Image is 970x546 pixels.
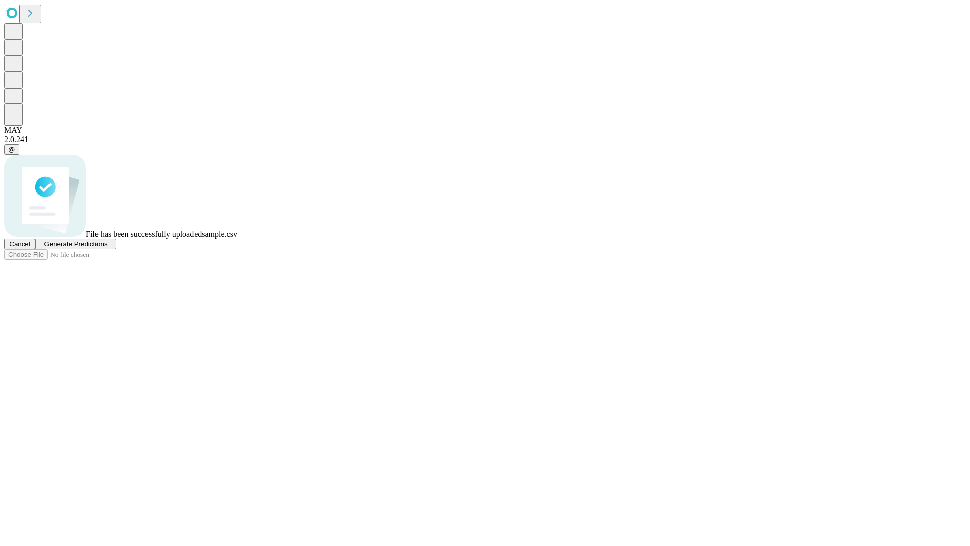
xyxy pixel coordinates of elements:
div: MAY [4,126,966,135]
div: 2.0.241 [4,135,966,144]
span: sample.csv [202,230,237,238]
span: Generate Predictions [44,240,107,248]
button: Generate Predictions [35,239,116,249]
span: Cancel [9,240,30,248]
span: File has been successfully uploaded [86,230,202,238]
button: Cancel [4,239,35,249]
button: @ [4,144,19,155]
span: @ [8,146,15,153]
